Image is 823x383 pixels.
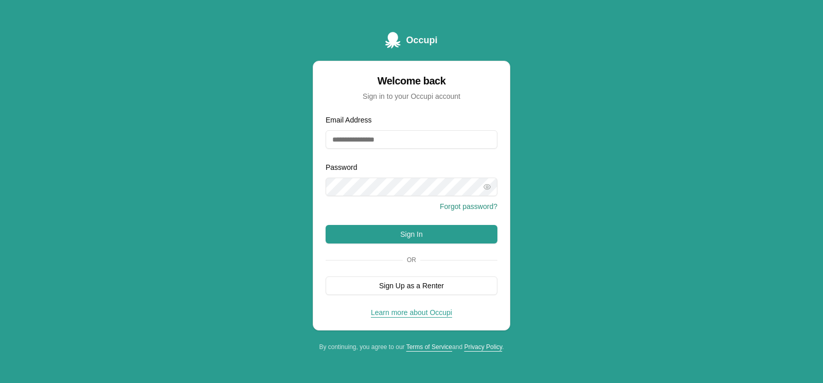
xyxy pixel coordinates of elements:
[440,201,497,212] button: Forgot password?
[326,116,371,124] label: Email Address
[326,225,497,243] button: Sign In
[313,343,510,351] div: By continuing, you agree to our and .
[371,308,452,317] a: Learn more about Occupi
[326,91,497,101] div: Sign in to your Occupi account
[403,256,420,264] span: Or
[406,33,437,47] span: Occupi
[464,343,502,351] a: Privacy Policy
[326,276,497,295] button: Sign Up as a Renter
[326,163,357,171] label: Password
[406,343,452,351] a: Terms of Service
[326,74,497,88] div: Welcome back
[385,32,437,48] a: Occupi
